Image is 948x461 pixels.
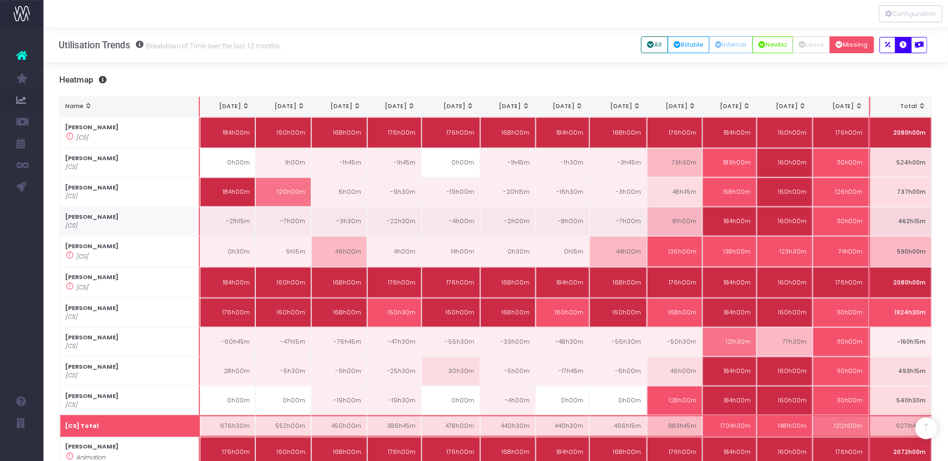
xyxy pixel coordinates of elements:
[875,102,926,111] div: Total
[367,327,422,357] td: -47h30m
[367,298,422,327] td: 150h30m
[702,386,757,415] td: 184h00m
[536,386,589,415] td: 0h00m
[647,148,702,178] td: 73h30m
[65,443,118,451] strong: [PERSON_NAME]
[311,178,367,207] td: 6h00m
[589,357,647,386] td: -6h00m
[589,97,647,118] th: Aug 25: activate to sort column ascending
[830,36,874,53] button: Missing
[200,97,255,118] th: Jan 25: activate to sort column ascending
[200,207,255,236] td: -21h15m
[255,97,311,118] th: Feb 25: activate to sort column ascending
[869,327,932,357] td: -160h15m
[65,123,118,131] strong: [PERSON_NAME]
[65,213,118,221] strong: [PERSON_NAME]
[647,236,702,267] td: 136h00m
[367,97,422,118] th: Apr 25: activate to sort column ascending
[367,357,422,386] td: -25h30m
[422,207,480,236] td: -4h00m
[59,40,281,50] h3: Utilisation Trends
[595,102,641,111] div: [DATE]
[422,267,480,298] td: 176h00m
[702,327,757,357] td: 121h30m
[255,415,311,437] td: 552h00m
[536,415,589,437] td: 440h30m
[200,267,255,298] td: 184h00m
[702,117,757,148] td: 184h00m
[763,102,807,111] div: [DATE]
[757,236,813,267] td: 123h30m
[367,117,422,148] td: 176h00m
[702,236,757,267] td: 138h00m
[367,415,422,437] td: 386h45m
[813,386,869,415] td: 110h00m
[702,207,757,236] td: 184h00m
[311,236,367,267] td: 46h00m
[757,207,813,236] td: 160h00m
[255,236,311,267] td: 9h15m
[200,178,255,207] td: 184h00m
[879,5,943,22] div: Vertical button group
[813,236,869,267] td: 74h00m
[428,102,475,111] div: [DATE]
[480,148,536,178] td: -1h45m
[536,117,589,148] td: 184h00m
[76,283,88,292] i: [CS]
[813,97,869,118] th: Dec 25: activate to sort column ascending
[589,117,647,148] td: 168h00m
[200,117,255,148] td: 184h00m
[757,117,813,148] td: 160h00m
[422,236,480,267] td: 14h00m
[65,401,77,409] i: [CS]
[200,386,255,415] td: 0h00m
[793,36,830,53] button: Leave
[589,207,647,236] td: -7h00m
[422,97,480,118] th: May 25: activate to sort column ascending
[589,298,647,327] td: 160h00m
[757,357,813,386] td: 160h00m
[65,242,118,250] strong: [PERSON_NAME]
[647,415,702,437] td: 983h45m
[65,102,193,111] div: Name
[65,192,77,201] i: [CS]
[422,386,480,415] td: 0h00m
[869,267,932,298] td: 2080h00m
[480,386,536,415] td: -4h00m
[702,415,757,437] td: 1704h30m
[653,102,697,111] div: [DATE]
[422,117,480,148] td: 176h00m
[647,117,702,148] td: 176h00m
[60,415,200,437] th: [CS] Total
[647,298,702,327] td: 168h00m
[311,148,367,178] td: -1h45m
[65,371,77,380] i: [CS]
[641,36,668,53] button: All
[480,117,536,148] td: 168h00m
[206,102,250,111] div: [DATE]
[65,333,118,342] strong: [PERSON_NAME]
[589,386,647,415] td: 0h00m
[869,298,932,327] td: 1924h30m
[317,102,361,111] div: [DATE]
[200,298,255,327] td: 176h00m
[668,36,710,53] button: Billable
[480,298,536,327] td: 168h00m
[536,178,589,207] td: -16h30m
[422,415,480,437] td: 478h00m
[757,298,813,327] td: 160h00m
[702,178,757,207] td: 158h00m
[255,327,311,357] td: -47h15m
[536,207,589,236] td: -8h00m
[813,148,869,178] td: 110h00m
[373,102,416,111] div: [DATE]
[255,178,311,207] td: 120h00m
[702,148,757,178] td: 183h00m
[311,267,367,298] td: 168h00m
[536,148,589,178] td: -1h30m
[536,298,589,327] td: 160h00m
[813,327,869,357] td: 110h00m
[813,207,869,236] td: 110h00m
[702,97,757,118] th: Oct 25: activate to sort column ascending
[869,207,932,236] td: 462h15m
